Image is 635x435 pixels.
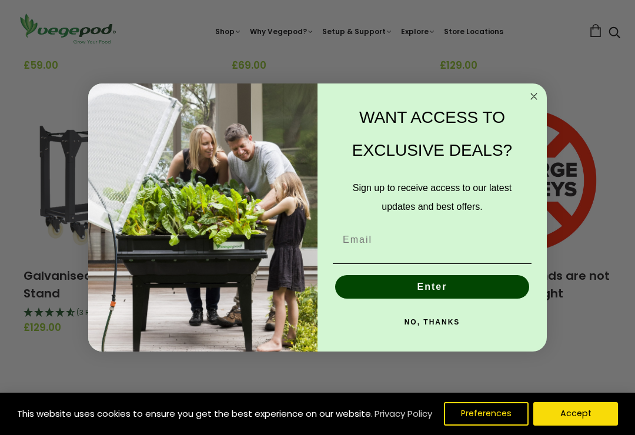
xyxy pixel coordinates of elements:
[373,403,434,424] a: Privacy Policy (opens in a new tab)
[333,310,532,334] button: NO, THANKS
[352,108,512,159] span: WANT ACCESS TO EXCLUSIVE DEALS?
[533,402,618,426] button: Accept
[333,263,532,264] img: underline
[353,183,512,212] span: Sign up to receive access to our latest updates and best offers.
[88,83,317,352] img: e9d03583-1bb1-490f-ad29-36751b3212ff.jpeg
[444,402,529,426] button: Preferences
[17,407,373,420] span: This website uses cookies to ensure you get the best experience on our website.
[333,228,532,252] input: Email
[527,89,541,103] button: Close dialog
[335,275,529,299] button: Enter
